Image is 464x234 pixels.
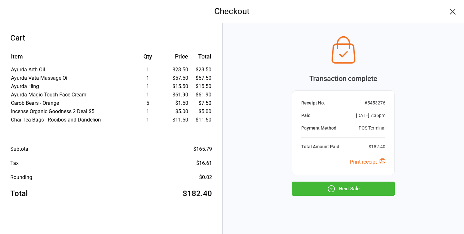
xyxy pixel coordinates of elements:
[191,108,211,115] td: $5.00
[11,75,69,81] span: Ayurda Vata Massage Oil
[129,66,166,74] div: 1
[167,116,188,124] div: $11.50
[10,145,30,153] div: Subtotal
[167,91,188,99] div: $61.90
[199,174,212,181] div: $0.02
[129,108,166,115] div: 1
[196,159,212,167] div: $16.61
[167,108,188,115] div: $5.00
[191,74,211,82] td: $57.50
[129,116,166,124] div: 1
[11,67,45,73] span: Ayurda Arth Oil
[167,83,188,90] div: $15.50
[183,188,212,199] div: $182.40
[167,74,188,82] div: $57.50
[11,92,86,98] span: Ayurda Magic Touch Face Cream
[369,143,385,150] div: $182.40
[129,99,166,107] div: 5
[191,116,211,124] td: $11.50
[301,143,339,150] div: Total Amount Paid
[359,125,385,131] div: POS Terminal
[301,112,311,119] div: Paid
[191,66,211,74] td: $23.50
[167,66,188,74] div: $23.50
[167,52,188,61] div: Price
[350,159,385,165] a: Print receipt
[191,99,211,107] td: $7.50
[292,73,395,84] div: Transaction complete
[129,52,166,65] th: Qty
[11,100,59,106] span: Carob Bears - Orange
[191,83,211,90] td: $15.50
[11,52,128,65] th: Item
[10,174,32,181] div: Rounding
[10,32,212,44] div: Cart
[193,145,212,153] div: $165.79
[167,99,188,107] div: $1.50
[292,182,395,196] button: Next Sale
[129,83,166,90] div: 1
[10,159,19,167] div: Tax
[191,91,211,99] td: $61.90
[301,125,336,131] div: Payment Method
[356,112,385,119] div: [DATE] 7:36pm
[11,108,94,114] span: Incense Organic Goodness 2 Deal $5
[11,117,101,123] span: Chai Tea Bags - Rooibos and Dandelion
[129,74,166,82] div: 1
[10,188,28,199] div: Total
[129,91,166,99] div: 1
[191,52,211,65] th: Total
[301,100,325,106] div: Receipt No.
[364,100,385,106] div: # 5453276
[11,83,39,89] span: Ayurda Hing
